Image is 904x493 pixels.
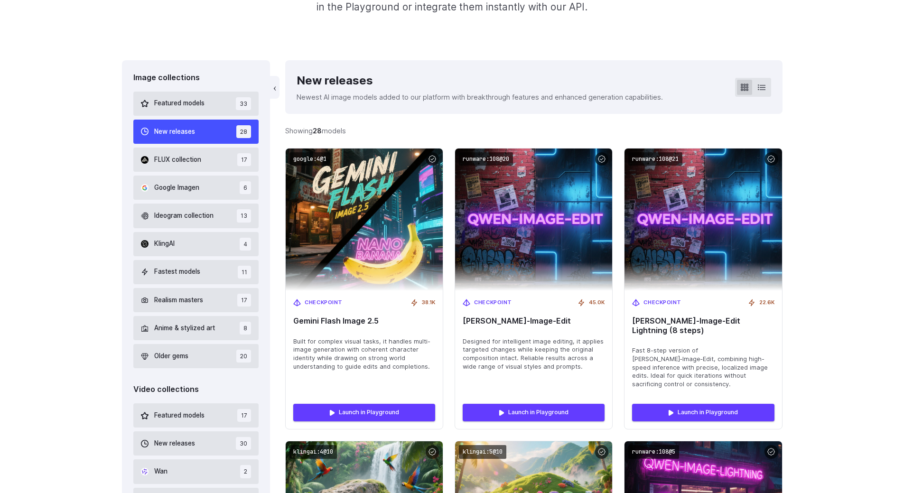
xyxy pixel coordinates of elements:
a: Launch in Playground [293,404,435,421]
span: 30 [236,437,251,450]
span: 45.0K [589,298,605,307]
span: Designed for intelligent image editing, it applies targeted changes while keeping the original co... [463,337,605,372]
span: Ideogram collection [154,211,214,221]
span: 11 [238,266,251,279]
button: Realism masters 17 [133,288,259,312]
a: Launch in Playground [632,404,774,421]
button: ‹ [270,76,280,99]
div: Image collections [133,72,259,84]
button: Fastest models 11 [133,260,259,284]
span: Fastest models [154,267,200,277]
span: 22.6K [759,298,774,307]
span: [PERSON_NAME]‑Image‑Edit [463,316,605,326]
span: Wan [154,466,168,477]
span: Anime & stylized art [154,323,215,334]
span: Built for complex visual tasks, it handles multi-image generation with coherent character identit... [293,337,435,372]
span: FLUX collection [154,155,201,165]
span: 20 [236,350,251,363]
span: 6 [240,181,251,194]
span: Fast 8-step version of [PERSON_NAME]‑Image‑Edit, combining high-speed inference with precise, loc... [632,346,774,389]
button: Wan 2 [133,459,259,484]
button: Featured models 33 [133,92,259,116]
span: Featured models [154,410,205,421]
button: Older gems 20 [133,344,259,368]
strong: 28 [313,127,322,135]
span: Checkpoint [305,298,343,307]
button: Anime & stylized art 8 [133,316,259,340]
code: google:4@1 [289,152,330,166]
span: Featured models [154,98,205,109]
code: runware:108@21 [628,152,682,166]
button: New releases 30 [133,431,259,456]
div: Showing models [285,125,346,136]
span: New releases [154,438,195,449]
span: Realism masters [154,295,203,306]
span: 17 [237,294,251,307]
a: Launch in Playground [463,404,605,421]
span: 13 [237,209,251,222]
code: klingai:5@10 [459,445,506,459]
span: 8 [240,322,251,335]
div: New releases [297,72,663,90]
button: New releases 28 [133,120,259,144]
code: runware:108@5 [628,445,679,459]
code: klingai:4@10 [289,445,337,459]
span: 2 [240,465,251,478]
span: Gemini Flash Image 2.5 [293,316,435,326]
p: Newest AI image models added to our platform with breakthrough features and enhanced generation c... [297,92,663,102]
span: KlingAI [154,239,175,249]
span: Older gems [154,351,188,362]
button: FLUX collection 17 [133,148,259,172]
span: 38.1K [422,298,435,307]
span: 33 [236,97,251,110]
div: Video collections [133,383,259,396]
span: 17 [237,409,251,422]
img: Gemini Flash Image 2.5 [286,149,443,291]
img: Qwen‑Image‑Edit Lightning (8 steps) [624,149,782,291]
span: 17 [237,153,251,166]
button: KlingAI 4 [133,232,259,256]
code: runware:108@20 [459,152,513,166]
span: Google Imagen [154,183,199,193]
img: Qwen‑Image‑Edit [455,149,612,291]
span: Checkpoint [474,298,512,307]
button: Featured models 17 [133,403,259,428]
span: [PERSON_NAME]‑Image‑Edit Lightning (8 steps) [632,316,774,335]
span: New releases [154,127,195,137]
span: 28 [236,125,251,138]
button: Google Imagen 6 [133,176,259,200]
span: Checkpoint [643,298,681,307]
span: 4 [240,238,251,251]
button: Ideogram collection 13 [133,204,259,228]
